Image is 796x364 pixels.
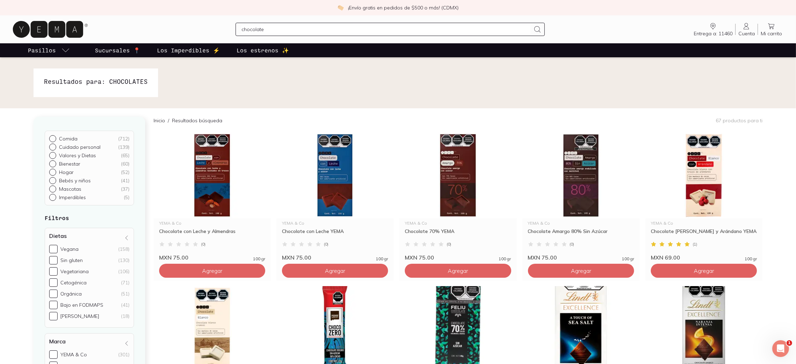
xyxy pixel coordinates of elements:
[651,221,757,225] div: YEMA & Co
[118,144,129,150] div: ( 139 )
[645,132,762,261] a: Chocolate blanco con arandanoYEMA & CoChocolate [PERSON_NAME] y Arándano YEMA(1)MXN 69.00100 gr
[118,351,129,358] div: (301)
[49,290,58,298] input: Orgánica(51)
[156,43,221,57] a: Los Imperdibles ⚡️
[528,228,634,241] div: Chocolate Amargo 80% Sin Azúcar
[60,302,103,308] div: Bajo en FODMAPS
[282,228,388,241] div: Chocolate con Leche YEMA
[44,77,148,86] h1: Resultados para: CHOCOLATES
[60,257,83,263] div: Sin gluten
[571,267,591,274] span: Agregar
[651,254,680,261] span: MXN 69.00
[651,264,757,278] button: Agregar
[201,242,206,246] span: ( 0 )
[276,132,394,218] img: 34367 chocolate con leche
[159,228,265,241] div: Chocolate con Leche y Almendras
[118,246,129,252] div: (158)
[324,242,328,246] span: ( 0 )
[94,43,142,57] a: Sucursales 📍
[60,268,89,275] div: Vegetariana
[121,152,129,159] div: ( 65 )
[399,132,516,261] a: 34366 chocolate amargoYEMA & CoChocolate 70% YEMA(0)MXN 75.00100 gr
[121,186,129,192] div: ( 37 )
[124,194,129,201] div: ( 5 )
[405,254,434,261] span: MXN 75.00
[758,22,785,37] a: Mi carrito
[121,169,129,175] div: ( 52 )
[745,257,757,261] span: 100 gr
[118,268,129,275] div: (106)
[693,242,697,246] span: ( 1 )
[121,177,129,184] div: ( 41 )
[716,117,762,124] p: 67 productos para ti
[282,221,388,225] div: YEMA & Co
[235,43,290,57] a: Los estrenos ✨
[60,351,87,358] div: YEMA & Co
[59,152,96,159] p: Valores y Dietas
[253,257,265,261] span: 100 gr
[528,221,634,225] div: YEMA & Co
[59,169,74,175] p: Hogar
[241,25,531,34] input: Busca los mejores productos
[45,228,134,328] div: Dietas
[448,267,468,274] span: Agregar
[60,279,87,286] div: Cetogénica
[528,254,557,261] span: MXN 75.00
[694,30,732,37] span: Entrega a: 11460
[59,161,80,167] p: Bienestar
[154,132,271,261] a: 34368 Chocolate con leche y almendrasYEMA & CoChocolate con Leche y Almendras(0)MXN 75.00100 gr
[154,117,165,124] a: Inicio
[59,144,101,150] p: Cuidado personal
[570,242,574,246] span: ( 0 )
[28,46,56,54] p: Pasillos
[59,177,91,184] p: Bebés y niños
[405,228,511,241] div: Chocolate 70% YEMA
[59,194,86,201] p: Imperdibles
[282,264,388,278] button: Agregar
[121,291,129,297] div: (51)
[622,257,634,261] span: 100 gr
[172,117,222,124] p: Resultados búsqueda
[499,257,511,261] span: 100 gr
[49,312,58,320] input: [PERSON_NAME](18)
[121,313,129,319] div: (18)
[522,132,640,261] a: 34365 Chocolate 80% sin azucarYEMA & CoChocolate Amargo 80% Sin Azúcar(0)MXN 75.00100 gr
[49,338,66,345] h4: Marca
[325,267,345,274] span: Agregar
[165,117,172,124] span: /
[121,161,129,167] div: ( 60 )
[49,256,58,264] input: Sin gluten(130)
[60,291,82,297] div: Orgánica
[59,186,81,192] p: Mascotas
[157,46,220,54] p: Los Imperdibles ⚡️
[405,221,511,225] div: YEMA & Co
[738,30,755,37] span: Cuenta
[447,242,451,246] span: ( 0 )
[27,43,71,57] a: pasillo-todos-link
[49,267,58,276] input: Vegetariana(106)
[49,245,58,253] input: Vegana(158)
[60,313,99,319] div: [PERSON_NAME]
[118,257,129,263] div: (130)
[45,214,69,221] strong: Filtros
[118,136,129,142] div: ( 712 )
[761,30,782,37] span: Mi carrito
[651,228,757,241] div: Chocolate [PERSON_NAME] y Arándano YEMA
[276,132,394,261] a: 34367 chocolate con lecheYEMA & CoChocolate con Leche YEMA(0)MXN 75.00100 gr
[237,46,289,54] p: Los estrenos ✨
[736,22,758,37] a: Cuenta
[772,340,789,357] iframe: Intercom live chat
[159,264,265,278] button: Agregar
[399,132,516,218] img: 34366 chocolate amargo
[376,257,388,261] span: 100 gr
[202,267,222,274] span: Agregar
[95,46,140,54] p: Sucursales 📍
[348,4,459,11] p: ¡Envío gratis en pedidos de $500 o más! (CDMX)
[121,302,129,308] div: (41)
[59,136,77,142] p: Comida
[60,246,79,252] div: Vegana
[49,278,58,287] input: Cetogénica(71)
[528,264,634,278] button: Agregar
[522,132,640,218] img: 34365 Chocolate 80% sin azucar
[49,350,58,359] input: YEMA & Co(301)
